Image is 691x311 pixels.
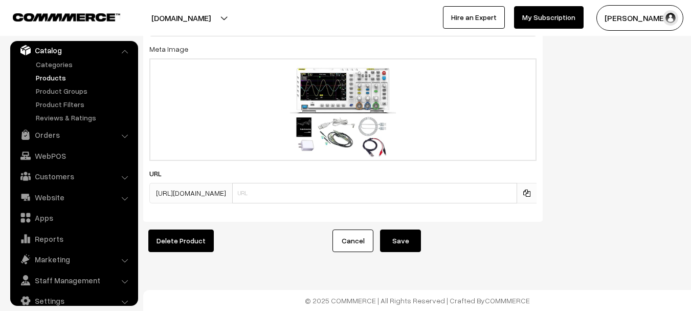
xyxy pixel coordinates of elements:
[13,41,135,59] a: Catalog
[663,10,678,26] img: user
[149,168,174,179] label: URL
[33,86,135,96] a: Product Groups
[596,5,683,31] button: [PERSON_NAME]
[33,59,135,70] a: Categories
[149,183,232,203] span: [URL][DOMAIN_NAME]
[380,230,421,252] button: Save
[13,250,135,268] a: Marketing
[33,72,135,83] a: Products
[13,147,135,165] a: WebPOS
[13,230,135,248] a: Reports
[13,209,135,227] a: Apps
[148,230,214,252] button: Delete Product
[443,6,505,29] a: Hire an Expert
[13,10,102,23] a: COMMMERCE
[332,230,373,252] a: Cancel
[13,126,135,144] a: Orders
[13,271,135,289] a: Staff Management
[13,188,135,206] a: Website
[13,13,120,21] img: COMMMERCE
[485,296,530,305] a: COMMMERCE
[33,112,135,123] a: Reviews & Ratings
[232,183,517,203] input: URL
[13,167,135,185] a: Customers
[33,99,135,110] a: Product Filters
[149,44,188,54] label: Meta Image
[143,290,691,311] footer: © 2025 COMMMERCE | All Rights Reserved | Crafted By
[13,292,135,310] a: Settings
[514,6,584,29] a: My Subscription
[116,5,247,31] button: [DOMAIN_NAME]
